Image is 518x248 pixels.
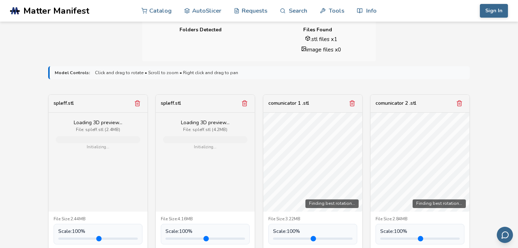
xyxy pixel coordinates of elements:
div: Loading 3D preview... [56,120,140,126]
div: Loading 3D preview... [163,120,247,126]
li: image files x 0 [271,46,371,53]
div: File: spleff.stl (2.4MB) [56,127,140,132]
div: File Size: 2.84MB [376,217,464,222]
div: File Size: 4.16MB [161,217,250,222]
h4: Files Found [264,27,371,33]
strong: Model Controls: [55,70,90,75]
div: Finding best rotation... [413,199,466,208]
button: Remove model [347,98,357,108]
button: Sign In [480,4,508,18]
h4: Folders Detected [147,27,254,33]
div: spleff.stl [161,100,181,106]
span: Click and drag to rotate • Scroll to zoom • Right click and drag to pan [95,70,238,75]
div: File Size: 3.22MB [268,217,357,222]
div: spleff.stl [54,100,74,106]
div: Initializing... [163,145,247,150]
button: Remove model [240,98,250,108]
span: Scale: 100 % [58,229,85,234]
div: comunicator 1 .stl [268,100,309,106]
div: Finding best rotation... [305,199,359,208]
div: comunicator 2 .stl [376,100,416,106]
div: Initializing... [56,145,140,150]
button: Send feedback via email [497,227,513,243]
button: Remove model [132,98,142,108]
span: Scale: 100 % [380,229,407,234]
span: Scale: 100 % [165,229,192,234]
span: Matter Manifest [23,6,89,16]
button: Remove model [454,98,464,108]
li: .stl files x 1 [271,35,371,43]
span: Scale: 100 % [273,229,300,234]
div: File: spleff.stl (4.2MB) [163,127,247,132]
div: File Size: 2.44MB [54,217,142,222]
